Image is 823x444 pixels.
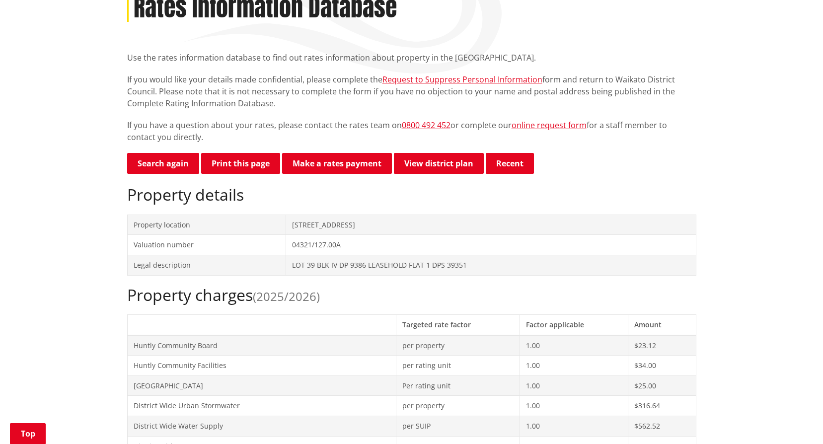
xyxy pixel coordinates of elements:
[127,235,286,255] td: Valuation number
[628,416,696,436] td: $562.52
[402,120,450,131] a: 0800 492 452
[253,288,320,304] span: (2025/2026)
[628,375,696,396] td: $25.00
[396,314,520,335] th: Targeted rate factor
[127,356,396,376] td: Huntly Community Facilities
[396,356,520,376] td: per rating unit
[127,74,696,109] p: If you would like your details made confidential, please complete the form and return to Waikato ...
[628,335,696,356] td: $23.12
[396,416,520,436] td: per SUIP
[628,314,696,335] th: Amount
[10,423,46,444] a: Top
[520,335,628,356] td: 1.00
[520,416,628,436] td: 1.00
[520,356,628,376] td: 1.00
[286,255,696,275] td: LOT 39 BLK IV DP 9386 LEASEHOLD FLAT 1 DPS 39351
[520,396,628,416] td: 1.00
[486,153,534,174] button: Recent
[127,375,396,396] td: [GEOGRAPHIC_DATA]
[282,153,392,174] a: Make a rates payment
[394,153,484,174] a: View district plan
[127,215,286,235] td: Property location
[512,120,587,131] a: online request form
[628,356,696,376] td: $34.00
[396,396,520,416] td: per property
[201,153,280,174] button: Print this page
[127,119,696,143] p: If you have a question about your rates, please contact the rates team on or complete our for a s...
[127,416,396,436] td: District Wide Water Supply
[520,314,628,335] th: Factor applicable
[127,52,696,64] p: Use the rates information database to find out rates information about property in the [GEOGRAPHI...
[127,286,696,304] h2: Property charges
[286,235,696,255] td: 04321/127.00A
[396,335,520,356] td: per property
[127,396,396,416] td: District Wide Urban Stormwater
[127,185,696,204] h2: Property details
[127,153,199,174] a: Search again
[127,255,286,275] td: Legal description
[396,375,520,396] td: Per rating unit
[628,396,696,416] td: $316.64
[382,74,542,85] a: Request to Suppress Personal Information
[777,402,813,438] iframe: Messenger Launcher
[520,375,628,396] td: 1.00
[286,215,696,235] td: [STREET_ADDRESS]
[127,335,396,356] td: Huntly Community Board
